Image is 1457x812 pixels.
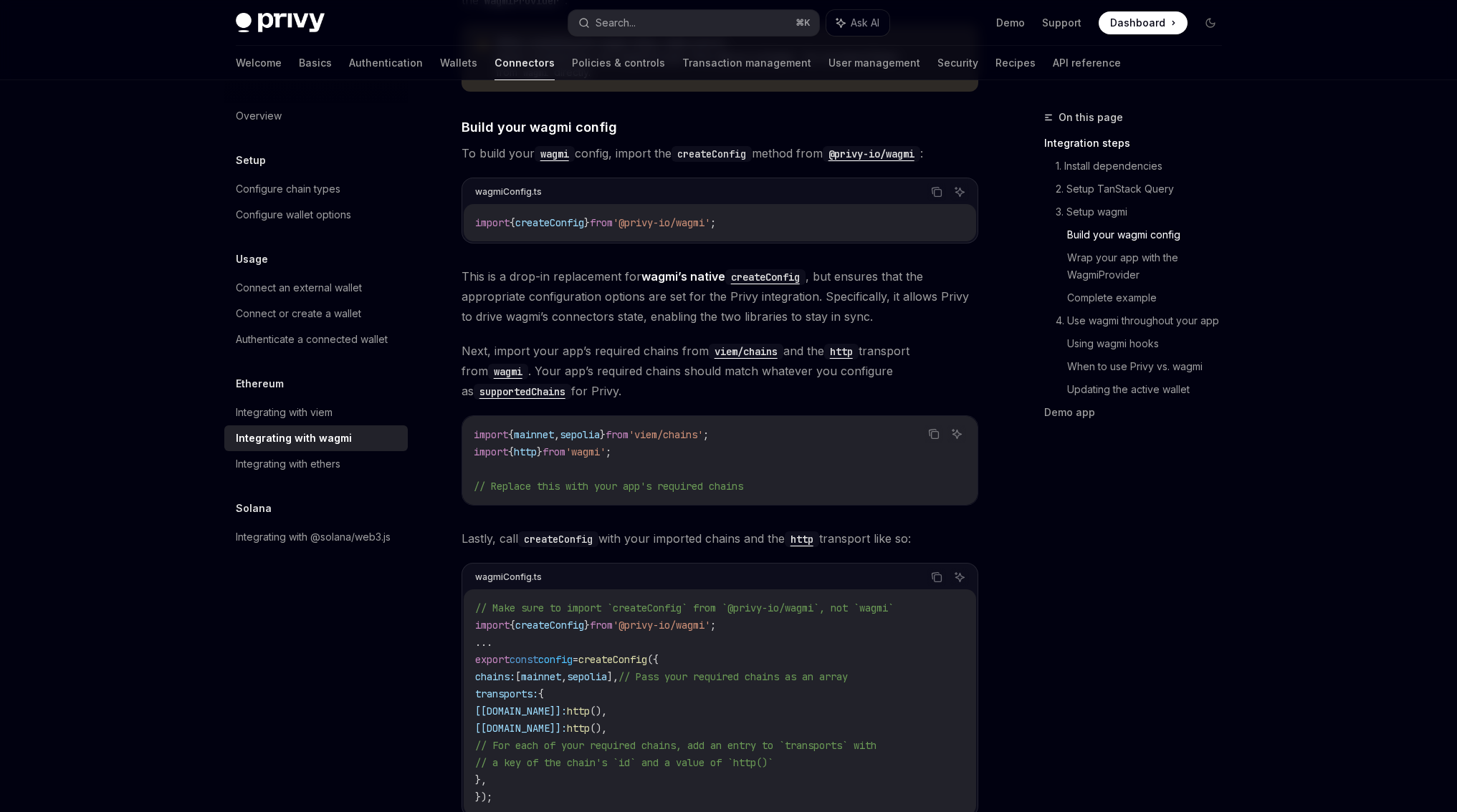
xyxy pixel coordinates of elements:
span: import [474,428,508,441]
span: ; [703,428,709,441]
button: Copy the contents from the code block [927,568,946,586]
div: Integrating with wagmi [236,430,352,447]
span: (), [590,705,607,717]
div: Configure wallet options [236,206,351,223]
span: [ [515,670,521,683]
a: supportedChains [474,384,571,398]
span: createConfig [578,653,647,666]
span: } [584,216,590,229]
a: Build your wagmi config [1067,223,1233,246]
span: ; [710,619,716,632]
span: Dashboard [1110,16,1165,30]
div: Integrating with viem [236,404,333,421]
span: } [537,445,543,458]
span: import [474,445,508,458]
button: Ask AI [950,568,969,586]
a: Demo [996,16,1025,30]
span: from [590,619,613,632]
a: wagmi [488,364,528,378]
span: http [567,705,590,717]
span: ({ [647,653,659,666]
span: '@privy-io/wagmi' [613,619,710,632]
h5: Setup [236,152,266,169]
span: // Make sure to import `createConfig` from `@privy-io/wagmi`, not `wagmi` [475,601,894,614]
div: wagmiConfig.ts [475,568,542,586]
button: Toggle dark mode [1199,11,1222,34]
h5: Ethereum [236,375,284,392]
span: [[DOMAIN_NAME]]: [475,722,567,735]
span: On this page [1059,109,1123,126]
code: viem/chains [709,344,783,359]
code: wagmi [488,364,528,380]
a: http [824,344,859,358]
a: Connectors [495,46,555,80]
a: Policies & controls [572,46,665,80]
span: // Replace this with your app's required chains [474,480,743,493]
code: http [824,344,859,359]
span: createConfig [515,619,584,632]
span: // Pass your required chains as an array [618,670,848,683]
a: Authentication [349,46,423,80]
button: Copy the contents from the code block [927,183,946,201]
span: transports: [475,687,538,700]
div: Configure chain types [236,180,340,198]
a: Integration steps [1044,132,1233,155]
span: Lastly, call with your imported chains and the transport like so: [462,528,978,548]
span: ; [606,445,611,458]
span: { [508,445,514,458]
code: supportedChains [474,384,571,400]
span: // For each of your required chains, add an entry to `transports` with [475,739,876,752]
span: ⌘ K [796,17,811,29]
div: Search... [596,14,636,32]
span: (), [590,722,607,735]
a: When to use Privy vs. wagmi [1067,355,1233,378]
a: Connect or create a wallet [224,301,408,327]
span: 'viem/chains' [629,428,703,441]
code: @privy-io/wagmi [823,146,920,162]
a: Wallets [440,46,477,80]
span: = [573,653,578,666]
a: 4. Use wagmi throughout your app [1056,309,1233,332]
span: // a key of the chain's `id` and a value of `http()` [475,756,773,769]
h5: Solana [236,500,272,517]
span: To build your config, import the method from : [462,143,978,163]
div: Authenticate a connected wallet [236,331,388,348]
span: config [538,653,573,666]
span: mainnet [521,670,561,683]
span: import [475,619,510,632]
span: ; [710,216,716,229]
span: from [606,428,629,441]
span: Next, import your app’s required chains from and the transport from . Your app’s required chains ... [462,341,978,401]
div: Overview [236,107,282,125]
span: sepolia [567,670,607,683]
span: { [510,619,515,632]
span: { [510,216,515,229]
span: { [538,687,544,700]
code: createConfig [725,269,806,285]
div: Integrating with @solana/web3.js [236,528,391,546]
a: User management [828,46,920,80]
button: Copy the contents from the code block [925,425,943,443]
button: Ask AI [950,183,969,201]
span: [[DOMAIN_NAME]]: [475,705,567,717]
span: http [567,722,590,735]
button: Ask AI [826,10,889,36]
span: Ask AI [851,16,879,30]
div: Connect or create a wallet [236,305,361,322]
span: ], [607,670,618,683]
span: '@privy-io/wagmi' [613,216,710,229]
div: wagmiConfig.ts [475,183,542,201]
a: wagmi’s nativecreateConfig [641,269,806,284]
a: Complete example [1067,286,1233,309]
h5: Usage [236,251,268,268]
span: }); [475,791,492,803]
a: Welcome [236,46,282,80]
span: chains: [475,670,515,683]
span: }, [475,773,487,786]
a: viem/chains [709,344,783,358]
a: Dashboard [1099,11,1188,34]
a: Demo app [1044,401,1233,424]
a: 2. Setup TanStack Query [1056,178,1233,200]
span: } [584,619,590,632]
span: http [514,445,537,458]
